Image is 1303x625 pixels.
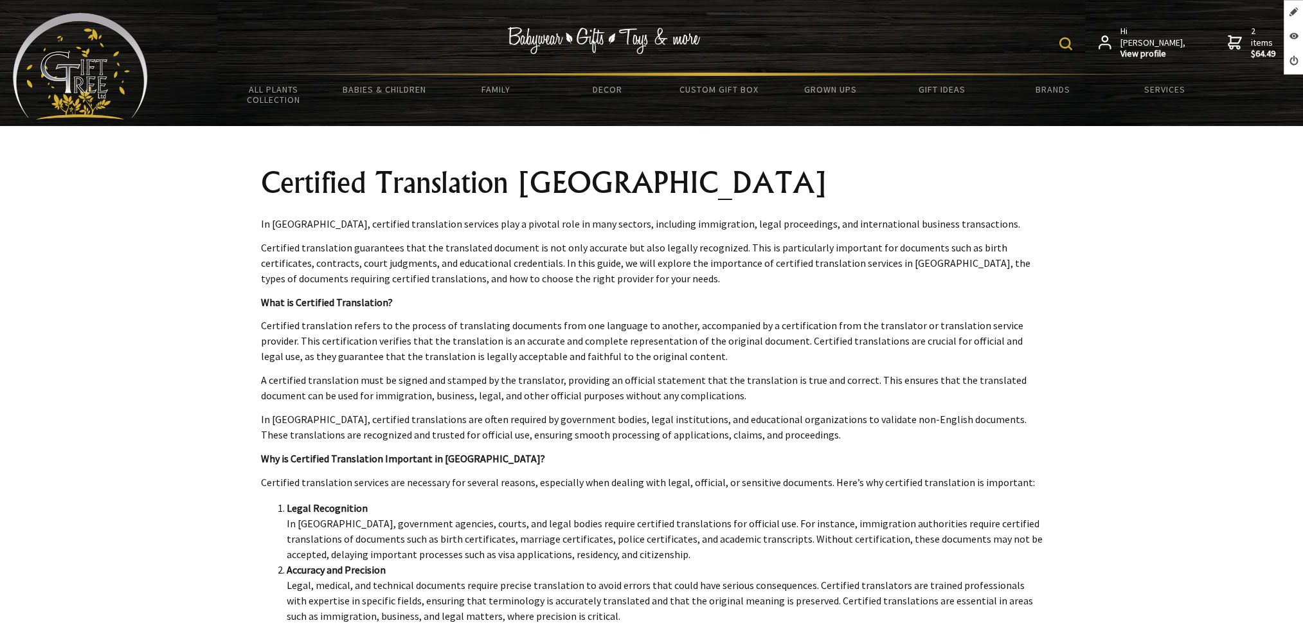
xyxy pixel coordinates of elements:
p: Certified translation refers to the process of translating documents from one language to another... [261,318,1043,364]
li: In [GEOGRAPHIC_DATA], government agencies, courts, and legal bodies require certified translation... [287,500,1043,562]
span: Hi [PERSON_NAME], [1120,26,1187,60]
strong: View profile [1120,48,1187,60]
strong: Accuracy and Precision [287,563,386,576]
a: Gift Ideas [886,76,997,103]
strong: What is Certified Translation? [261,296,393,309]
img: Babyware - Gifts - Toys and more... [13,13,148,120]
a: Brands [998,76,1109,103]
h1: Certified Translation [GEOGRAPHIC_DATA] [261,167,1043,198]
a: Custom Gift Box [663,76,775,103]
strong: Legal Recognition [287,502,368,514]
a: Services [1109,76,1220,103]
p: In [GEOGRAPHIC_DATA], certified translation services play a pivotal role in many sectors, includi... [261,216,1043,231]
a: 2 items$64.49 [1228,26,1277,60]
p: Certified translation services are necessary for several reasons, especially when dealing with le... [261,475,1043,490]
strong: Why is Certified Translation Important in [GEOGRAPHIC_DATA]? [261,452,545,465]
a: Decor [552,76,663,103]
img: product search [1059,37,1072,50]
a: Family [440,76,552,103]
p: In [GEOGRAPHIC_DATA], certified translations are often required by government bodies, legal insti... [261,412,1043,442]
img: Babywear - Gifts - Toys & more [507,27,700,54]
p: Certified translation guarantees that the translated document is not only accurate but also legal... [261,240,1043,286]
a: Grown Ups [775,76,886,103]
p: A certified translation must be signed and stamped by the translator, providing an official state... [261,372,1043,403]
a: All Plants Collection [218,76,329,113]
strong: $64.49 [1251,48,1277,60]
span: 2 items [1251,25,1277,60]
li: Legal, medical, and technical documents require precise translation to avoid errors that could ha... [287,562,1043,624]
a: Hi [PERSON_NAME],View profile [1099,26,1187,60]
a: Babies & Children [329,76,440,103]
